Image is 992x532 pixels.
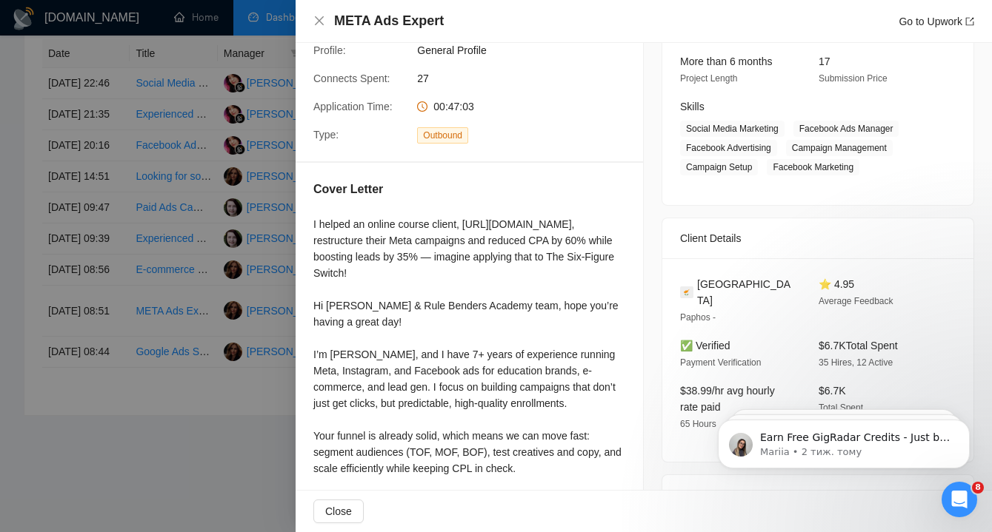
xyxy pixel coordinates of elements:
button: Close [313,15,325,27]
span: [GEOGRAPHIC_DATA] [697,276,795,309]
span: Facebook Marketing [767,159,859,175]
span: 17 [819,55,830,67]
span: Skills [680,101,705,112]
span: export [965,17,974,26]
span: Facebook Ads Manager [793,121,899,137]
a: Go to Upworkexport [899,16,974,27]
span: 35 Hires, 12 Active [819,357,893,368]
span: Outbound [417,127,468,144]
span: Campaign Setup [680,159,758,175]
span: Type: [313,129,339,141]
span: Average Feedback [819,296,893,306]
span: $6.7K [819,385,846,397]
span: Profile: [313,44,346,56]
img: 🇨🇾 [680,284,693,300]
span: Project Length [680,73,737,84]
span: 27 [417,70,639,87]
span: Application Time: [313,101,393,112]
iframe: Intercom live chat [942,482,977,517]
iframe: Intercom notifications повідомлення [696,388,992,492]
span: Close [325,503,352,519]
span: More than 6 months [680,55,773,67]
span: Payment Verification [680,357,761,368]
div: Client Details [680,218,956,258]
span: 00:47:03 [433,101,474,112]
span: close [313,15,325,27]
span: General Profile [417,42,639,58]
div: Job Description [680,475,956,515]
span: ⭐ 4.95 [819,278,854,290]
span: Submission Price [819,73,888,84]
span: ✅ Verified [680,340,730,351]
span: $6.7K Total Spent [819,340,898,351]
button: Close [313,499,364,523]
span: Facebook Advertising [680,140,777,156]
span: Connects Spent: [313,73,390,84]
span: clock-circle [417,101,427,112]
span: 65 Hours [680,419,716,429]
span: $38.99/hr avg hourly rate paid [680,385,775,413]
span: 8 [972,482,984,494]
h5: Cover Letter [313,181,383,198]
span: Social Media Marketing [680,121,785,137]
span: Paphos - [680,312,716,323]
h4: META Ads Expert [334,12,444,30]
span: Campaign Management [786,140,893,156]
